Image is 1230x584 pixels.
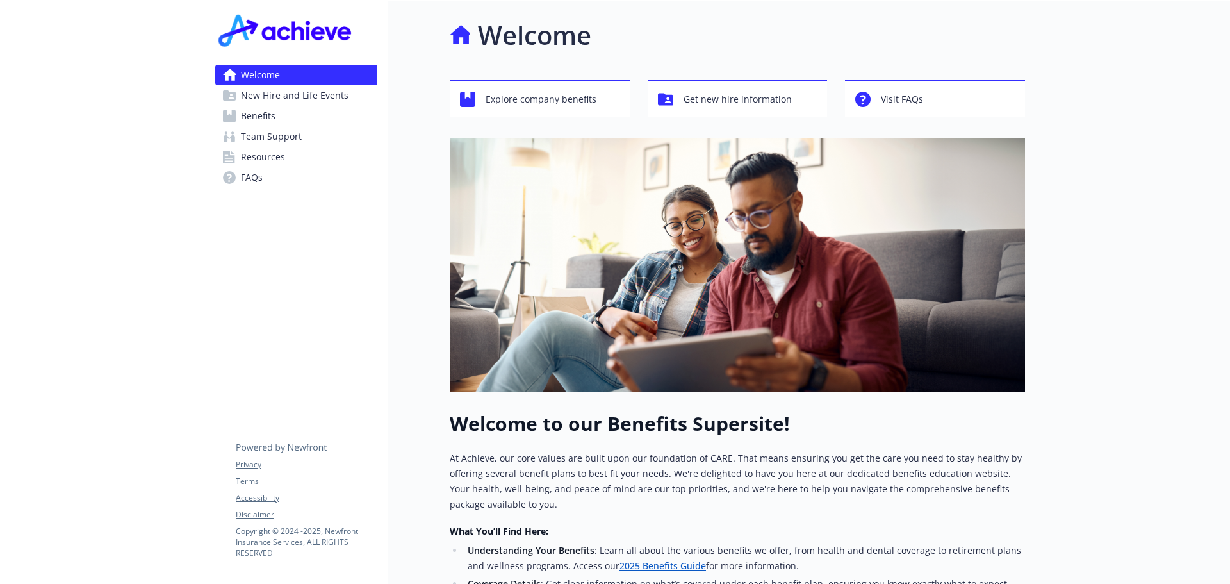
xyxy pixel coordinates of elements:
[215,147,377,167] a: Resources
[241,126,302,147] span: Team Support
[215,85,377,106] a: New Hire and Life Events
[215,106,377,126] a: Benefits
[215,167,377,188] a: FAQs
[450,525,548,537] strong: What You’ll Find Here:
[236,509,377,521] a: Disclaimer
[241,147,285,167] span: Resources
[450,80,630,117] button: Explore company benefits
[215,126,377,147] a: Team Support
[241,167,263,188] span: FAQs
[478,16,591,54] h1: Welcome
[236,476,377,487] a: Terms
[241,85,348,106] span: New Hire and Life Events
[619,560,706,572] a: 2025 Benefits Guide
[236,526,377,558] p: Copyright © 2024 - 2025 , Newfront Insurance Services, ALL RIGHTS RESERVED
[464,543,1025,574] li: : Learn all about the various benefits we offer, from health and dental coverage to retirement pl...
[236,492,377,504] a: Accessibility
[450,138,1025,392] img: overview page banner
[241,65,280,85] span: Welcome
[468,544,594,556] strong: Understanding Your Benefits
[881,87,923,112] span: Visit FAQs
[684,87,792,112] span: Get new hire information
[845,80,1025,117] button: Visit FAQs
[450,451,1025,512] p: At Achieve, our core values are built upon our foundation of CARE. That means ensuring you get th...
[215,65,377,85] a: Welcome
[486,87,596,112] span: Explore company benefits
[450,412,1025,435] h1: Welcome to our Benefits Supersite!
[648,80,828,117] button: Get new hire information
[241,106,275,126] span: Benefits
[236,459,377,471] a: Privacy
